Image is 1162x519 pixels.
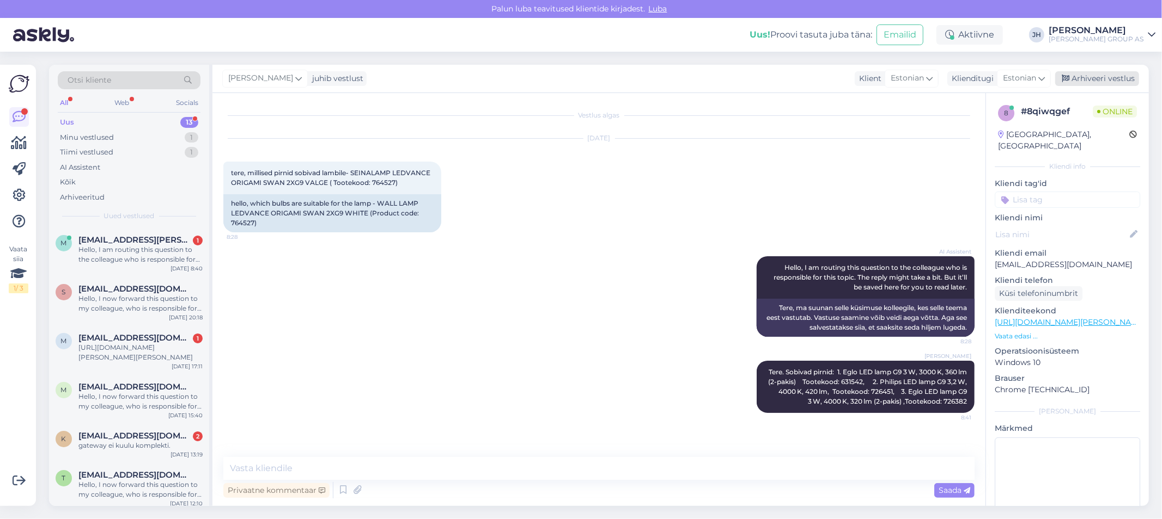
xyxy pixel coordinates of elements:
[995,331,1140,341] p: Vaata edasi ...
[995,406,1140,416] div: [PERSON_NAME]
[1049,26,1143,35] div: [PERSON_NAME]
[939,485,970,495] span: Saada
[995,191,1140,208] input: Lisa tag
[750,29,770,40] b: Uus!
[646,4,671,14] span: Luba
[995,357,1140,368] p: Windows 10
[930,337,971,345] span: 8:28
[62,435,66,443] span: k
[750,28,872,41] div: Proovi tasuta juba täna:
[193,431,203,441] div: 2
[171,264,203,273] div: [DATE] 8:40
[308,73,363,84] div: juhib vestlust
[930,248,971,256] span: AI Assistent
[924,352,971,360] span: [PERSON_NAME]
[223,194,441,232] div: hello, which bulbs are suitable for the lamp - WALL LAMP LEDVANCE ORIGAMI SWAN 2XG9 WHITE (Produc...
[1093,106,1137,118] span: Online
[1004,109,1008,117] span: 8
[1003,72,1036,84] span: Estonian
[228,72,293,84] span: [PERSON_NAME]
[995,373,1140,384] p: Brauser
[223,110,975,120] div: Vestlus algas
[995,305,1140,317] p: Klienditeekond
[60,147,113,158] div: Tiimi vestlused
[9,244,28,293] div: Vaata siia
[78,294,203,313] div: Hello, I now forward this question to my colleague, who is responsible for this. The reply will b...
[61,386,67,394] span: m
[995,286,1082,301] div: Küsi telefoninumbrit
[9,73,29,94] img: Askly Logo
[78,431,192,441] span: kattai.kaili@gmail.com
[947,73,994,84] div: Klienditugi
[231,169,432,187] span: tere, millised pirnid sobivad lambile- SEINALAMP LEDVANCE ORIGAMI SWAN 2XG9 VALGE ( Tootekood: 76...
[78,470,192,480] span: toots.eve@gmail.com
[61,239,67,247] span: m
[995,345,1140,357] p: Operatsioonisüsteem
[185,132,198,143] div: 1
[774,263,969,291] span: Hello, I am routing this question to the colleague who is responsible for this topic. The reply m...
[172,362,203,370] div: [DATE] 17:11
[171,450,203,459] div: [DATE] 13:19
[1049,26,1155,44] a: [PERSON_NAME][PERSON_NAME] GROUP AS
[227,233,267,241] span: 8:28
[78,245,203,264] div: Hello, I am routing this question to the colleague who is responsible for this topic. The reply m...
[995,212,1140,224] p: Kliendi nimi
[891,72,924,84] span: Estonian
[930,413,971,422] span: 8:41
[78,480,203,499] div: Hello, I now forward this question to my colleague, who is responsible for this. The reply will b...
[1055,71,1139,86] div: Arhiveeri vestlus
[104,211,155,221] span: Uued vestlused
[113,96,132,110] div: Web
[757,299,975,337] div: Tere, ma suunan selle küsimuse kolleegile, kes selle teema eest vastutab. Vastuse saamine võib ve...
[78,284,192,294] span: svenletter@gmail.com
[78,333,192,343] span: mailisheleen@gmail.com
[936,25,1003,45] div: Aktiivne
[185,147,198,158] div: 1
[174,96,200,110] div: Socials
[60,177,76,188] div: Kõik
[995,317,1145,327] a: [URL][DOMAIN_NAME][PERSON_NAME]
[995,423,1140,434] p: Märkmed
[1021,105,1093,118] div: # 8qiwqgef
[78,382,192,392] span: merikeelohmus@gmail.com
[193,236,203,245] div: 1
[58,96,70,110] div: All
[223,483,330,498] div: Privaatne kommentaar
[60,117,74,128] div: Uus
[168,411,203,419] div: [DATE] 15:40
[60,162,100,173] div: AI Assistent
[78,441,203,450] div: gateway ei kuulu komplekti.
[1029,27,1044,42] div: JH
[995,162,1140,171] div: Kliendi info
[995,178,1140,189] p: Kliendi tag'id
[995,248,1140,259] p: Kliendi email
[62,474,66,482] span: t
[995,259,1140,270] p: [EMAIL_ADDRESS][DOMAIN_NAME]
[60,132,114,143] div: Minu vestlused
[170,499,203,508] div: [DATE] 12:10
[193,333,203,343] div: 1
[995,384,1140,396] p: Chrome [TECHNICAL_ID]
[60,192,105,203] div: Arhiveeritud
[1049,35,1143,44] div: [PERSON_NAME] GROUP AS
[9,283,28,293] div: 1 / 3
[78,392,203,411] div: Hello, I now forward this question to my colleague, who is responsible for this. The reply will b...
[998,129,1129,152] div: [GEOGRAPHIC_DATA], [GEOGRAPHIC_DATA]
[78,343,203,362] div: [URL][DOMAIN_NAME][PERSON_NAME][PERSON_NAME]
[180,117,198,128] div: 13
[223,133,975,143] div: [DATE]
[768,368,969,405] span: Tere. Sobivad pirnid: 1. Eglo LED lamp G9 3 W, 3000 K, 360 lm (2‑pakis) Tootekood: 631542, 2. Phi...
[855,73,881,84] div: Klient
[62,288,66,296] span: s
[68,75,111,86] span: Otsi kliente
[877,24,923,45] button: Emailid
[995,228,1128,240] input: Lisa nimi
[61,337,67,345] span: m
[169,313,203,322] div: [DATE] 20:18
[78,235,192,245] span: margita.seegel@gmail.com
[995,275,1140,286] p: Kliendi telefon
